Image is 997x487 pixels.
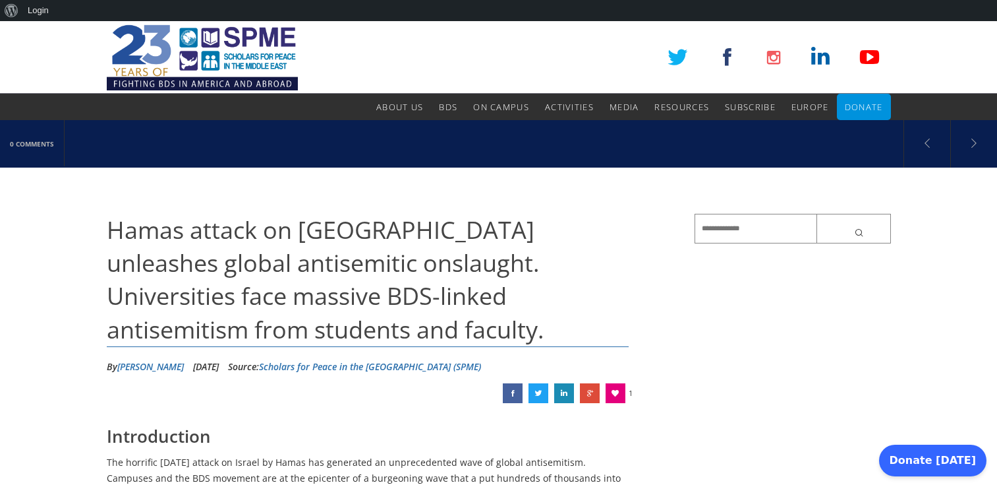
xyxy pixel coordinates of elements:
a: Scholars for Peace in the [GEOGRAPHIC_DATA] (SPME) [259,360,481,373]
a: Europe [791,94,829,120]
span: Donate [845,101,883,113]
h3: Introduction [107,424,629,448]
span: Resources [654,101,709,113]
span: Hamas attack on [GEOGRAPHIC_DATA] unleashes global antisemitic onslaught. Universities face massi... [107,214,544,346]
a: Media [610,94,639,120]
div: Source: [228,357,481,377]
span: Europe [791,101,829,113]
a: Subscribe [725,94,776,120]
a: [PERSON_NAME] [117,360,184,373]
a: Hamas attack on Gaza unleashes global antisemitic onslaught. Universities face massive BDS-linked... [528,383,548,403]
li: By [107,357,184,377]
a: About Us [376,94,423,120]
a: Hamas attack on Gaza unleashes global antisemitic onslaught. Universities face massive BDS-linked... [580,383,600,403]
a: BDS [439,94,457,120]
span: Media [610,101,639,113]
span: 1 [629,383,633,403]
span: BDS [439,101,457,113]
a: Activities [545,94,594,120]
a: On Campus [473,94,529,120]
span: Subscribe [725,101,776,113]
a: Resources [654,94,709,120]
img: SPME [107,21,298,94]
span: About Us [376,101,423,113]
a: Donate [845,94,883,120]
span: On Campus [473,101,529,113]
a: Hamas attack on Gaza unleashes global antisemitic onslaught. Universities face massive BDS-linked... [554,383,574,403]
span: Activities [545,101,594,113]
li: [DATE] [193,357,219,377]
a: Hamas attack on Gaza unleashes global antisemitic onslaught. Universities face massive BDS-linked... [503,383,523,403]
